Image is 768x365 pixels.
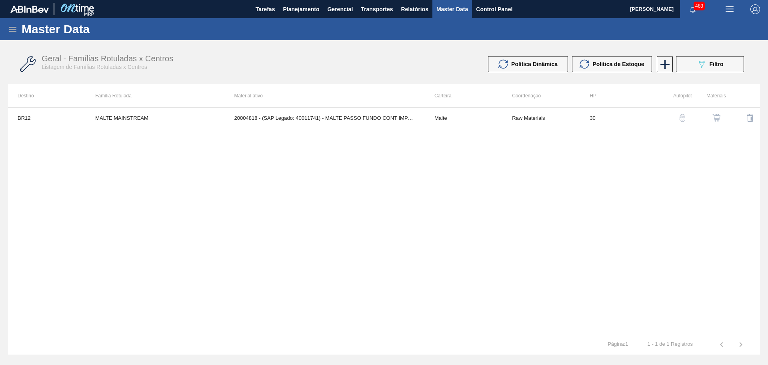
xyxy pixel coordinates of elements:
[488,56,568,72] button: Política Dinâmica
[572,56,656,72] div: Atualizar Política de Estoque em Massa
[676,56,744,72] button: Filtro
[678,114,686,122] img: auto-pilot-icon
[502,84,580,107] th: Coordenação
[476,4,512,14] span: Control Panel
[692,84,726,107] th: Materiais
[327,4,353,14] span: Gerencial
[592,61,644,67] span: Política de Estoque
[598,335,638,347] td: Página : 1
[725,4,734,14] img: userActions
[572,56,652,72] button: Política de Estoque
[502,108,580,128] td: Raw Materials
[10,6,49,13] img: TNhmsLtSVTkK8tSr43FrP2fwEKptu5GPRR3wAAAABJRU5ErkJggg==
[658,84,692,107] th: Autopilot
[680,4,706,15] button: Notificações
[225,84,425,107] th: Material ativo
[436,4,468,14] span: Master Data
[750,4,760,14] img: Logout
[662,108,692,127] div: Configuração Auto Pilot
[638,335,702,347] td: 1 - 1 de 1 Registros
[425,108,502,128] td: Malte
[712,114,720,122] img: shopping-cart-icon
[225,108,425,128] td: 20004818 - (SAP Legado: 40011741) - MALTE PASSO FUNDO CONT IMPORT SUP 40%
[22,24,164,34] h1: Master Data
[361,4,393,14] span: Transportes
[656,56,672,72] div: Nova Família Rotulada x Centro
[42,54,173,63] span: Geral - Famílias Rotuladas x Centros
[746,113,755,123] img: delete-icon
[86,108,224,128] td: MALTE MAINSTREAM
[707,108,726,127] button: shopping-cart-icon
[42,64,147,70] span: Listagem de Famílias Rotuladas x Centros
[710,61,724,67] span: Filtro
[283,4,319,14] span: Planejamento
[580,84,658,107] th: HP
[511,61,558,67] span: Política Dinâmica
[86,84,224,107] th: Família Rotulada
[696,108,726,127] div: Ver Materiais
[401,4,428,14] span: Relatórios
[694,2,705,10] span: 483
[8,84,86,107] th: Destino
[580,108,658,128] td: 30
[256,4,275,14] span: Tarefas
[672,56,748,72] div: Filtrar Família Rotulada x Centro
[8,108,86,128] td: BR12
[673,108,692,127] button: auto-pilot-icon
[425,84,502,107] th: Carteira
[488,56,572,72] div: Atualizar Política Dinâmica
[730,108,760,127] div: Excluir Família Rotulada X Centro
[741,108,760,127] button: delete-icon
